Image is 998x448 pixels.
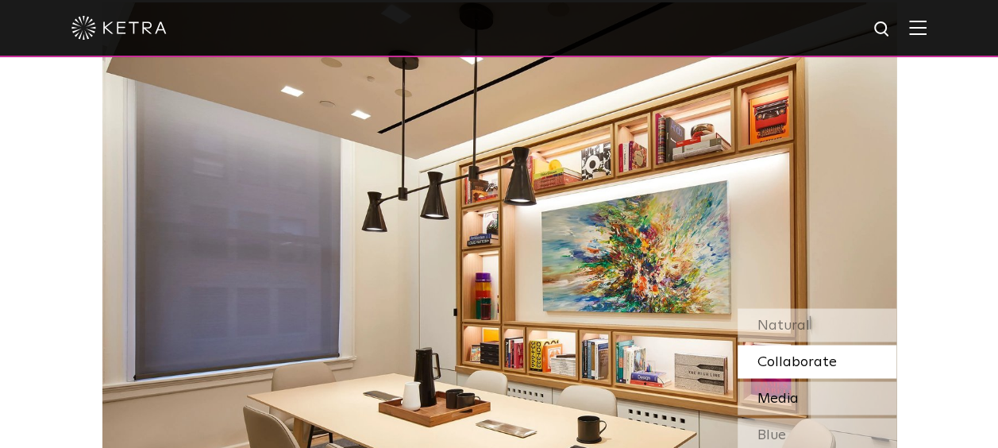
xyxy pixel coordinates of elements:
img: ketra-logo-2019-white [71,16,167,40]
span: Blue [757,427,786,442]
span: Collaborate [757,354,837,369]
span: Media [757,391,799,405]
img: Hamburger%20Nav.svg [909,20,927,35]
span: Natural [757,318,810,332]
img: search icon [873,20,892,40]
